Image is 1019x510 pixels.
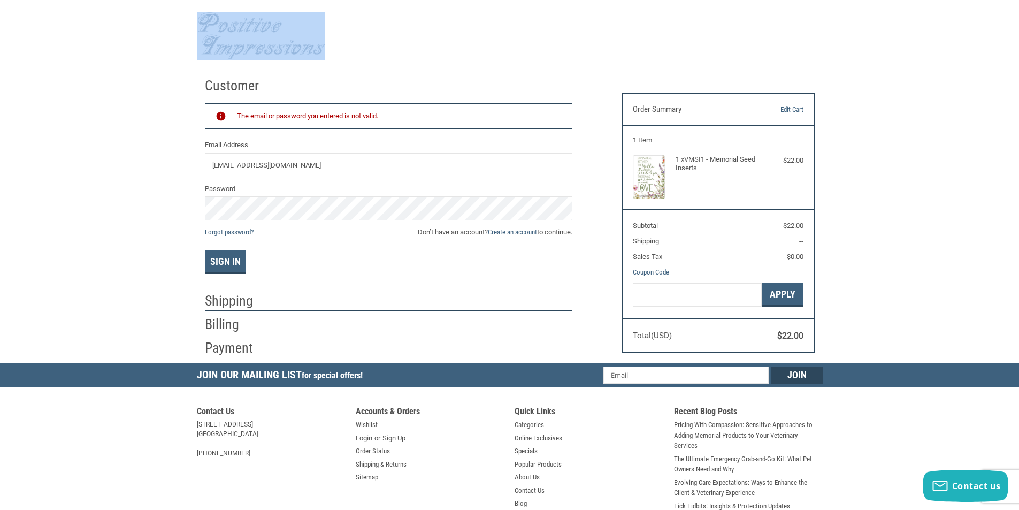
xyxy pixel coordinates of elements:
[674,454,823,475] a: The Ultimate Emergency Grab-and-Go Kit: What Pet Owners Need and Why
[205,228,254,236] a: Forgot password?
[205,184,572,194] label: Password
[633,237,659,245] span: Shipping
[515,485,545,496] a: Contact Us
[515,433,562,444] a: Online Exclusives
[382,433,405,444] a: Sign Up
[205,292,267,310] h2: Shipping
[356,406,504,420] h5: Accounts & Orders
[356,459,407,470] a: Shipping & Returns
[674,420,823,451] a: Pricing With Compassion: Sensitive Approaches to Adding Memorial Products to Your Veterinary Serv...
[356,433,372,444] a: Login
[952,480,1001,492] span: Contact us
[761,155,803,166] div: $22.00
[515,459,562,470] a: Popular Products
[302,370,363,380] span: for special offers!
[783,222,803,230] span: $22.00
[674,477,823,498] a: Evolving Care Expectations: Ways to Enhance the Client & Veterinary Experience
[197,12,325,60] img: Positive Impressions
[368,433,387,444] span: or
[237,111,562,122] div: The email or password you entered is not valid.
[515,472,540,483] a: About Us
[676,155,758,173] h4: 1 x VMSI1 - Memorial Seed Inserts
[205,316,267,333] h2: Billing
[771,367,823,384] input: Join
[603,367,769,384] input: Email
[356,446,390,456] a: Order Status
[197,406,346,420] h5: Contact Us
[356,420,378,430] a: Wishlist
[197,420,346,458] address: [STREET_ADDRESS] [GEOGRAPHIC_DATA] [PHONE_NUMBER]
[515,406,663,420] h5: Quick Links
[762,283,803,307] button: Apply
[515,420,544,430] a: Categories
[515,446,538,456] a: Specials
[418,227,572,238] span: Don’t have an account? to continue.
[205,339,267,357] h2: Payment
[749,104,803,115] a: Edit Cart
[205,77,267,95] h2: Customer
[488,228,537,236] a: Create an account
[197,363,368,390] h5: Join Our Mailing List
[799,237,803,245] span: --
[205,250,246,274] button: Sign In
[633,104,749,115] h3: Order Summary
[777,331,803,341] span: $22.00
[356,472,378,483] a: Sitemap
[205,140,572,150] label: Email Address
[633,283,762,307] input: Gift Certificate or Coupon Code
[923,470,1008,502] button: Contact us
[787,253,803,261] span: $0.00
[515,498,527,509] a: Blog
[633,222,658,230] span: Subtotal
[674,406,823,420] h5: Recent Blog Posts
[633,136,803,144] h3: 1 Item
[633,253,662,261] span: Sales Tax
[633,268,669,276] a: Coupon Code
[633,331,672,340] span: Total (USD)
